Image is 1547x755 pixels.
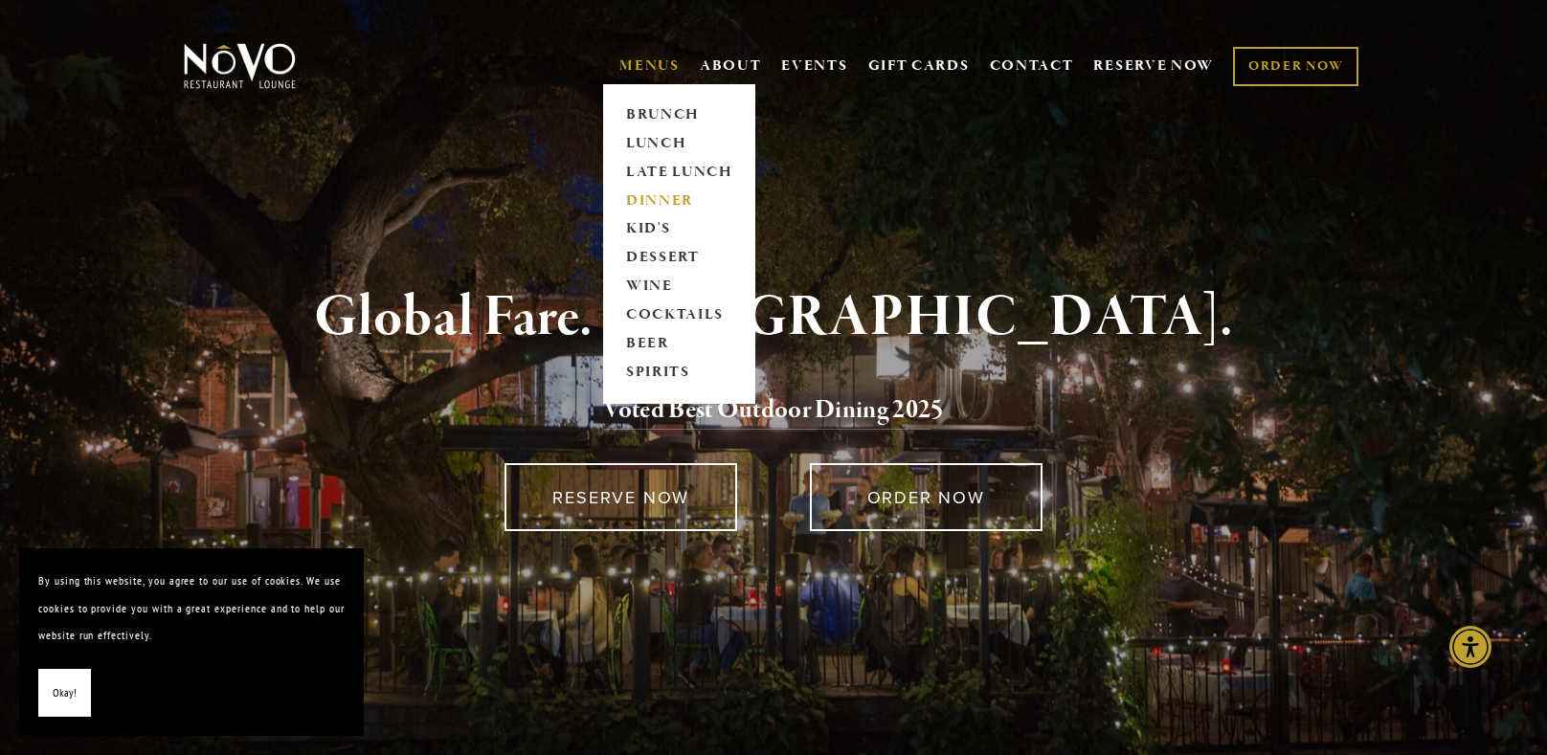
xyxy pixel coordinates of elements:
a: ORDER NOW [1233,47,1358,86]
a: DESSERT [619,244,739,273]
h2: 5 [215,390,1332,431]
a: EVENTS [781,56,847,76]
a: ABOUT [700,56,762,76]
a: Voted Best Outdoor Dining 202 [603,393,930,430]
div: Accessibility Menu [1449,626,1491,668]
a: GIFT CARDS [868,48,970,84]
a: ORDER NOW [810,463,1043,531]
a: KID'S [619,215,739,244]
span: Okay! [53,679,77,707]
a: DINNER [619,187,739,215]
button: Okay! [38,669,91,718]
p: By using this website, you agree to our use of cookies. We use cookies to provide you with a grea... [38,567,345,650]
a: LATE LUNCH [619,158,739,187]
strong: Global Fare. [GEOGRAPHIC_DATA]. [314,281,1232,354]
a: WINE [619,273,739,301]
a: RESERVE NOW [504,463,737,531]
a: LUNCH [619,129,739,158]
a: SPIRITS [619,359,739,388]
a: CONTACT [990,48,1074,84]
a: MENUS [619,56,680,76]
a: BRUNCH [619,100,739,129]
section: Cookie banner [19,548,364,736]
img: Novo Restaurant &amp; Lounge [180,42,300,90]
a: COCKTAILS [619,301,739,330]
a: RESERVE NOW [1093,48,1214,84]
a: BEER [619,330,739,359]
